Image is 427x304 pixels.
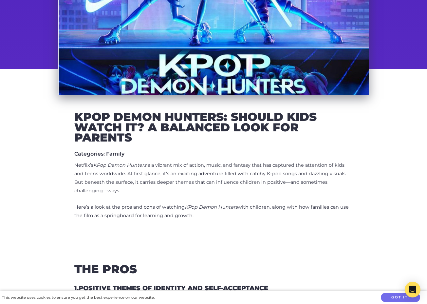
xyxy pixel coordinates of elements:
div: This website uses cookies to ensure you get the best experience on our website. [2,294,155,301]
p: Netflix’s is a vibrant mix of action, music, and fantasy that has captured the attention of kids ... [74,161,353,195]
button: Got it! [381,293,420,302]
h5: Categories: Family [74,151,353,157]
div: Open Intercom Messenger [405,282,420,297]
em: KPop Demon Hunters [93,162,146,168]
em: KPop Demon Hunters [185,204,238,210]
strong: Positive Themes of Identity and Self-Acceptance [79,284,268,292]
h2: The Pros [74,262,353,276]
h3: 1. [74,284,268,292]
p: Here’s a look at the pros and cons of watching with children, along with how families can use the... [74,203,353,220]
h2: KPop Demon Hunters: Should Kids Watch It? A Balanced Look for Parents [74,112,353,143]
